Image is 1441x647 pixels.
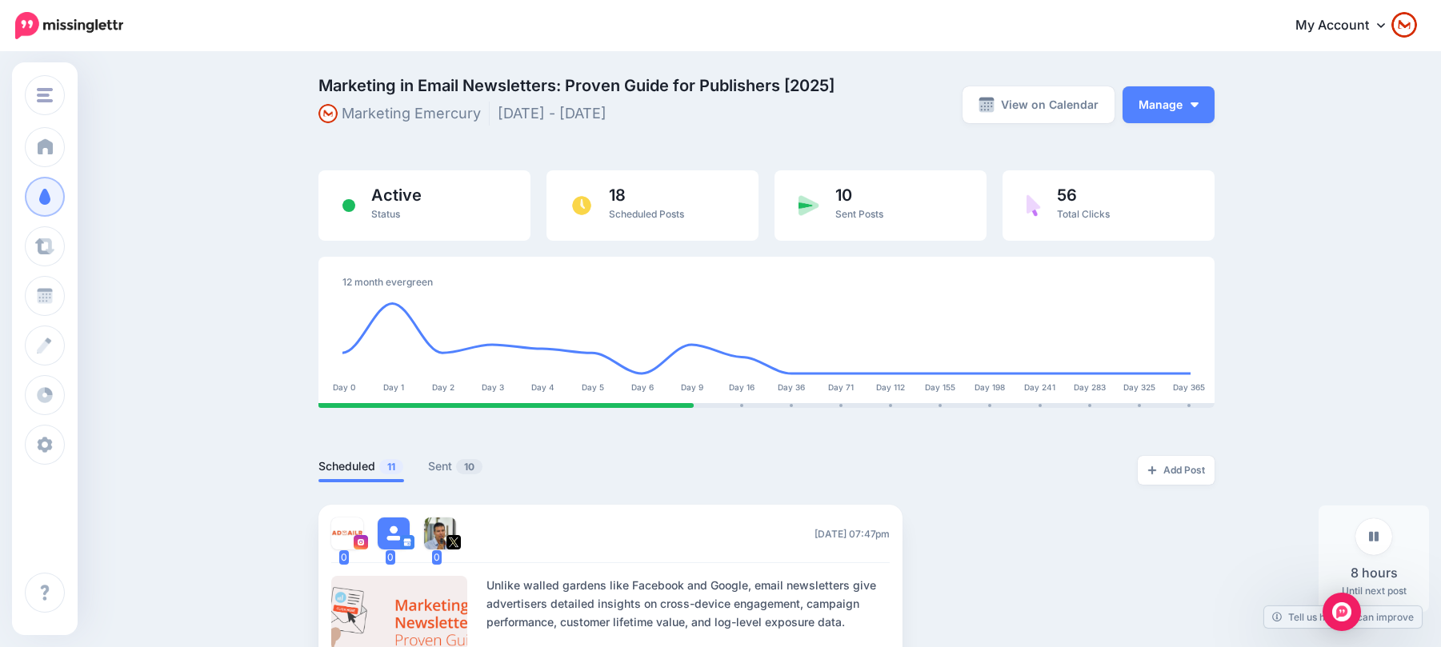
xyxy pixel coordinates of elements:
[318,78,908,94] span: Marketing in Email Newsletters: Proven Guide for Publishers [2025]
[331,517,363,549] img: 443715595_3912504062340777_2290273208673023050_n-bsa146965.jpg
[916,382,964,392] div: Day 155
[456,459,482,474] span: 10
[1057,187,1110,203] span: 56
[386,550,395,565] span: 0
[318,102,490,126] li: Marketing Emercury
[320,382,368,392] div: Day 0
[963,86,1115,123] a: View on Calendar
[15,12,123,39] img: Missinglettr
[1138,456,1215,485] a: Add Post
[767,382,815,392] div: Day 36
[1057,208,1110,220] span: Total Clicks
[1016,382,1064,392] div: Day 241
[446,535,461,549] img: twitter-square.png
[318,457,404,476] a: Scheduled11
[1264,606,1422,628] a: Tell us how we can improve
[370,382,418,392] div: Day 1
[1115,382,1163,392] div: Day 325
[424,517,456,549] img: 5T2vCaaP-27537.jpg
[570,194,593,217] img: clock.png
[1123,86,1215,123] button: Manage
[1147,465,1157,475] img: plus-grey-dark.png
[867,382,915,392] div: Day 112
[1279,6,1417,46] a: My Account
[342,273,1191,292] div: 12 month evergreen
[609,208,684,220] span: Scheduled Posts
[966,382,1014,392] div: Day 198
[618,382,666,392] div: Day 6
[1027,194,1041,217] img: pointer-purple.png
[1319,505,1429,612] div: Until next post
[339,550,349,565] span: 0
[354,535,368,549] img: instagram-square.png
[1191,102,1199,107] img: arrow-down-white.png
[835,187,883,203] span: 10
[371,187,422,203] span: Active
[835,208,883,220] span: Sent Posts
[979,97,995,113] img: calendar-grey-darker.png
[371,208,400,220] span: Status
[569,382,617,392] div: Day 5
[37,88,53,102] img: menu.png
[1066,382,1114,392] div: Day 283
[518,382,566,392] div: Day 4
[668,382,716,392] div: Day 9
[400,535,414,549] img: google_business-square.png
[428,457,483,476] a: Sent10
[469,382,517,392] div: Day 3
[1351,563,1398,583] span: 8 hours
[498,102,614,126] li: [DATE] - [DATE]
[718,382,766,392] div: Day 16
[1165,382,1213,392] div: Day 365
[432,550,442,565] span: 0
[378,517,410,549] img: user_default_image.png
[419,382,467,392] div: Day 2
[1323,593,1361,631] div: Open Intercom Messenger
[817,382,865,392] div: Day 71
[379,459,403,474] span: 11
[815,526,890,541] span: [DATE] 07:47pm
[799,195,819,216] img: paper-plane-green.png
[609,187,684,203] span: 18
